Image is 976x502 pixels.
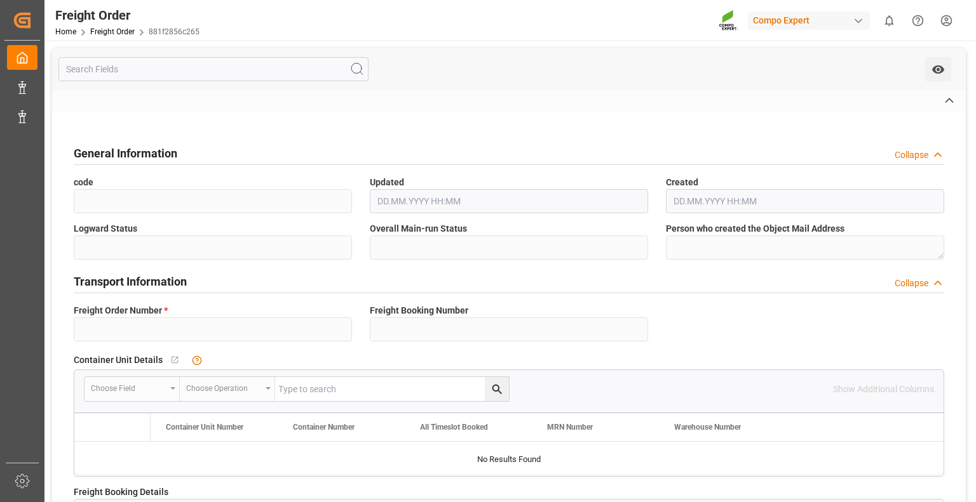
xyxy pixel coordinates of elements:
input: DD.MM.YYYY HH:MM [666,189,944,213]
span: Container Number [293,423,355,432]
span: Created [666,176,698,189]
span: Container Unit Number [166,423,243,432]
button: Compo Expert [748,8,875,32]
span: Freight Booking Number [370,304,468,317]
div: Freight Order [55,6,200,25]
div: Collapse [895,277,928,290]
span: Overall Main-run Status [370,222,467,235]
button: open menu [180,377,275,401]
div: Collapse [895,149,928,162]
a: Freight Order [90,27,135,36]
div: Choose field [91,380,166,394]
span: Freight Booking Details [74,485,168,499]
input: Search Fields [58,57,369,81]
button: show 0 new notifications [875,6,904,35]
span: Container Unit Details [74,353,163,367]
div: Choose Operation [186,380,261,394]
h2: Transport Information [74,273,187,290]
button: open menu [85,377,180,401]
input: DD.MM.YYYY HH:MM [370,189,648,213]
input: Type to search [275,377,509,401]
button: open menu [925,57,951,81]
span: Warehouse Number [674,423,741,432]
span: Updated [370,176,404,189]
span: All Timeslot Booked [420,423,488,432]
img: Screenshot%202023-09-29%20at%2010.02.21.png_1712312052.png [719,10,739,32]
span: MRN Number [547,423,593,432]
button: Help Center [904,6,932,35]
span: Freight Order Number [74,304,168,317]
span: Logward Status [74,222,137,235]
span: code [74,176,93,189]
a: Home [55,27,76,36]
h2: General Information [74,145,177,162]
div: Compo Expert [748,11,870,30]
button: search button [485,377,509,401]
span: Person who created the Object Mail Address [666,222,844,235]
